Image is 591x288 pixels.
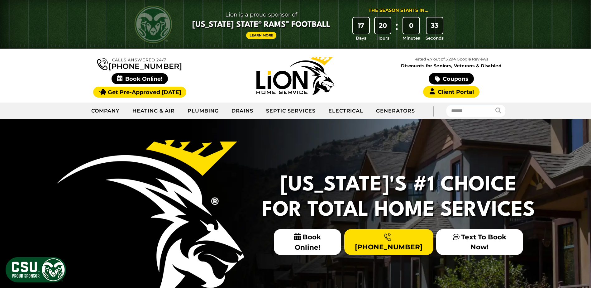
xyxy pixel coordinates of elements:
img: Lion Home Service [256,57,334,95]
div: : [393,17,400,41]
img: CSU Rams logo [135,6,172,43]
a: Client Portal [423,86,479,98]
a: Heating & Air [126,103,181,119]
div: 33 [427,17,443,34]
a: [PHONE_NUMBER] [344,229,433,255]
a: Plumbing [181,103,225,119]
a: Get Pre-Approved [DATE] [93,87,186,98]
a: Company [85,103,126,119]
span: Minutes [403,35,420,41]
a: Learn More [246,32,277,39]
a: Septic Services [260,103,322,119]
span: Seconds [426,35,444,41]
h2: [US_STATE]'s #1 Choice For Total Home Services [258,173,539,223]
div: 17 [353,17,369,34]
span: [US_STATE] State® Rams™ Football [192,20,330,30]
a: Coupons [429,73,474,84]
p: Rated 4.7 out of 5,294 Google Reviews [373,56,529,63]
span: Hours [376,35,389,41]
a: [PHONE_NUMBER] [97,57,182,70]
img: CSU Sponsor Badge [5,256,67,283]
a: Electrical [322,103,370,119]
div: 20 [375,17,391,34]
div: The Season Starts in... [369,7,428,14]
a: Generators [370,103,421,119]
a: Text To Book Now! [436,229,523,255]
div: | [421,103,446,119]
a: Drains [225,103,260,119]
span: Book Online! [274,229,341,255]
span: Book Online! [112,73,168,84]
div: 0 [403,17,419,34]
span: Discounts for Seniors, Veterans & Disabled [375,64,528,68]
span: Days [356,35,366,41]
span: Lion is a proud sponsor of [192,10,330,20]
